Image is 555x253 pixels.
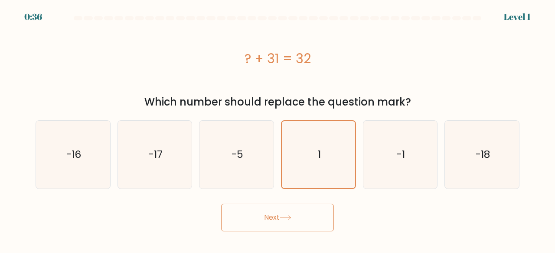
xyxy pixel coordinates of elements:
text: -1 [397,147,405,162]
button: Next [221,204,334,231]
text: -5 [232,147,243,162]
div: ? + 31 = 32 [36,49,519,68]
text: -16 [66,147,81,162]
text: -17 [149,147,163,162]
div: Level 1 [504,10,531,23]
div: 0:36 [24,10,42,23]
text: -18 [476,147,490,162]
div: Which number should replace the question mark? [41,94,514,110]
text: 1 [317,147,320,161]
